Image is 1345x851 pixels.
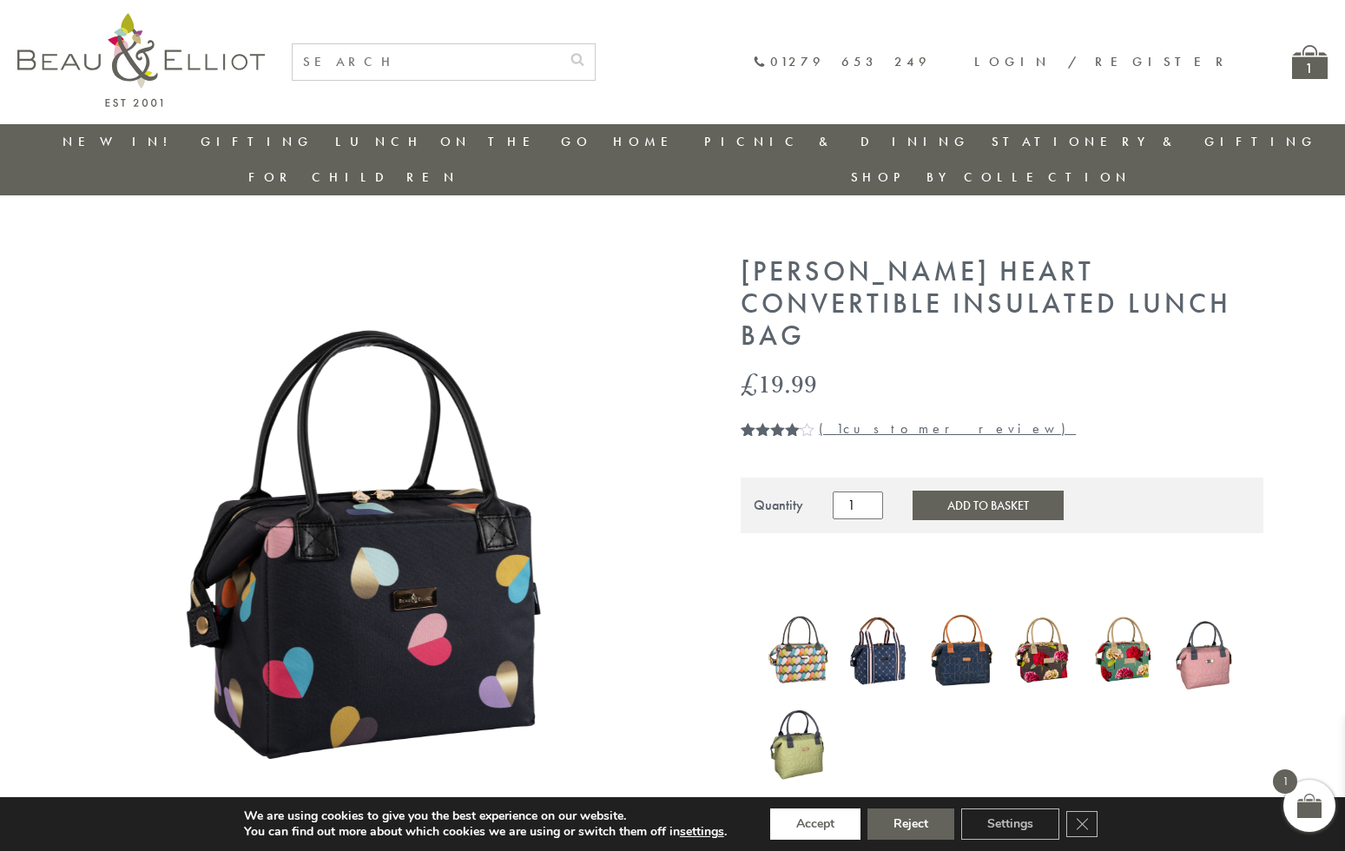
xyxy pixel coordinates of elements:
[754,498,803,513] div: Quantity
[767,610,831,691] img: Carnaby eclipse convertible lunch bag
[867,808,954,840] button: Reject
[929,608,993,697] a: Navy Broken-hearted Convertible Insulated Lunch Bag
[847,611,912,693] a: Monogram Midnight Convertible Lunch Bag
[741,256,1263,352] h1: [PERSON_NAME] Heart Convertible Insulated Lunch Bag
[741,366,817,401] bdi: 19.99
[753,55,931,69] a: 01279 653 249
[1292,45,1328,79] a: 1
[929,608,993,693] img: Navy Broken-hearted Convertible Insulated Lunch Bag
[847,611,912,689] img: Monogram Midnight Convertible Lunch Bag
[833,491,883,519] input: Product quantity
[680,824,724,840] button: settings
[974,53,1231,70] a: Login / Register
[293,44,560,80] input: SEARCH
[851,168,1131,186] a: Shop by collection
[741,422,815,436] div: Rated 4.00 out of 5
[913,491,1064,520] button: Add to Basket
[767,697,831,786] img: Oxford quilted lunch bag pistachio
[737,544,1001,585] iframe: Secure express checkout frame
[741,422,801,526] span: Rated out of 5 based on customer rating
[1066,811,1098,837] button: Close GDPR Cookie Banner
[836,419,843,438] span: 1
[1003,544,1267,585] iframe: Secure express checkout frame
[1091,608,1156,697] a: Sarah Kelleher convertible lunch bag teal
[1091,608,1156,693] img: Sarah Kelleher convertible lunch bag teal
[244,824,727,840] p: You can find out more about which cookies we are using or switch them off in .
[819,419,1076,438] a: (1customer review)
[248,168,459,186] a: For Children
[770,808,860,840] button: Accept
[741,422,748,457] span: 1
[201,133,313,150] a: Gifting
[17,13,265,107] img: logo
[767,697,831,789] a: Oxford quilted lunch bag pistachio
[1011,611,1075,693] a: Sarah Kelleher Lunch Bag Dark Stone
[244,808,727,824] p: We are using cookies to give you the best experience on our website.
[767,610,831,695] a: Carnaby eclipse convertible lunch bag
[613,133,682,150] a: Home
[992,133,1317,150] a: Stationery & Gifting
[1173,608,1237,694] img: Oxford quilted lunch bag mallow
[704,133,970,150] a: Picnic & Dining
[1173,608,1237,697] a: Oxford quilted lunch bag mallow
[335,133,592,150] a: Lunch On The Go
[1273,769,1297,794] span: 1
[961,808,1059,840] button: Settings
[63,133,179,150] a: New in!
[1011,611,1075,689] img: Sarah Kelleher Lunch Bag Dark Stone
[741,366,758,401] span: £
